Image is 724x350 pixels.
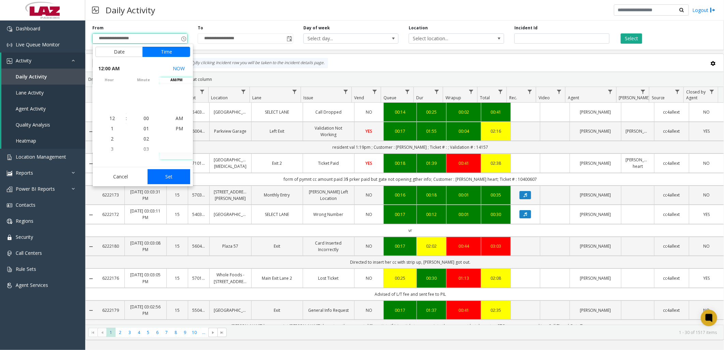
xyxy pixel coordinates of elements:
span: 01 [144,125,149,132]
span: Security [16,234,33,240]
span: 2 [111,135,114,142]
a: Left Exit [256,128,299,134]
a: Vend Filter Menu [370,87,379,96]
a: Validation Not Working [307,125,350,138]
span: AM [176,115,183,121]
span: Agent Activity [16,105,46,112]
a: [DATE] 03:03:11 PM [129,208,162,221]
a: Card Inserted Incorrectly [307,240,350,253]
a: [PERSON_NAME] Left Location [307,189,350,202]
a: Daily Activity [1,69,85,85]
label: Location [409,25,428,31]
a: NO [693,160,720,166]
a: Collapse Details [86,244,97,249]
span: Page 9 [180,328,190,337]
img: 'icon' [7,203,12,208]
a: Agent Activity [1,101,85,117]
div: 00:02 [451,109,477,115]
span: 03 [144,146,149,152]
span: Heatmap [16,137,36,144]
a: Dur Filter Menu [432,87,441,96]
span: NO [703,307,710,313]
a: NO [693,243,720,249]
a: 00:41 [485,109,507,115]
span: Daily Activity [16,73,47,80]
a: 00:01 [451,211,477,218]
span: Source [652,95,665,101]
a: [PERSON_NAME] [574,211,617,218]
a: Exit 2 [256,160,299,166]
a: 02:08 [485,275,507,281]
span: Video [539,95,550,101]
span: Page 5 [144,328,153,337]
a: 6222172 [101,211,121,218]
a: 15 [171,211,184,218]
img: 'icon' [7,26,12,32]
a: Agent Filter Menu [606,87,615,96]
a: 6222179 [101,307,121,313]
div: 00:17 [388,211,412,218]
span: Go to the last page [220,330,225,335]
a: YES [693,128,720,134]
span: YES [703,212,710,217]
a: 00:17 [388,307,412,313]
span: NO [703,160,710,166]
span: Page 8 [171,328,180,337]
span: Page 1 [106,328,116,337]
label: Day of week [303,25,330,31]
a: Ticket Paid [307,160,350,166]
a: NO [359,211,380,218]
div: 02:16 [485,128,507,134]
a: [PERSON_NAME] heart [625,157,650,170]
span: Toggle popup [180,34,187,43]
div: 00:35 [485,192,507,198]
h3: Daily Activity [102,2,159,18]
label: Incident Id [514,25,538,31]
td: form of pymnt cc amount paid 3$ prker paid but gate not opening gther info; Customer : [PERSON_NA... [97,173,724,186]
button: Date tab [95,47,143,57]
a: 02:35 [485,307,507,313]
a: Call Dropped [307,109,350,115]
div: By clicking Incident row you will be taken to the incident details page. [186,58,328,68]
label: From [92,25,104,31]
a: 00:14 [388,109,412,115]
span: Lane Activity [16,89,44,96]
a: 01:55 [421,128,442,134]
span: Toggle popup [285,34,293,43]
span: Go to the next page [210,330,216,335]
a: 00:25 [421,109,442,115]
a: [PERSON_NAME] [574,275,617,281]
div: 00:41 [451,307,477,313]
a: 02:38 [485,160,507,166]
img: 'icon' [7,267,12,272]
td: Advised of L/T fee and sent fee to PIL [97,288,724,301]
a: 00:30 [421,275,442,281]
a: 15 [171,307,184,313]
a: YES [359,160,380,166]
a: Issue Filter Menu [341,87,350,96]
span: Select location... [409,34,485,43]
span: Page 3 [125,328,134,337]
a: YES [359,128,380,134]
a: Lost Ticket [307,275,350,281]
span: hour [93,77,126,83]
a: [GEOGRAPHIC_DATA] [214,211,247,218]
button: Select now [170,62,187,75]
a: Lot Filter Menu [198,87,207,96]
img: 'icon' [7,187,12,192]
span: Rule Sets [16,266,36,272]
div: 03:03 [485,243,507,249]
span: Call Centers [16,250,42,256]
div: 01:39 [421,160,442,166]
a: 00:30 [485,211,507,218]
img: 'icon' [7,251,12,256]
a: SELECT LANE [256,211,299,218]
span: Dashboard [16,25,40,32]
a: 00:12 [421,211,442,218]
span: Page 6 [153,328,162,337]
a: Video Filter Menu [555,87,564,96]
